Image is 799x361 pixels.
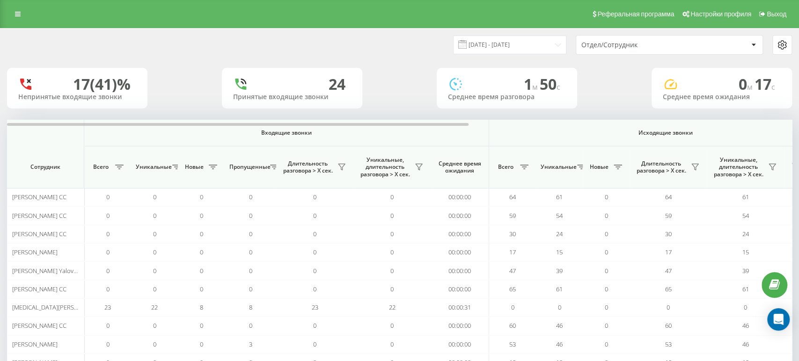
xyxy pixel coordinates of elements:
span: 23 [312,303,318,311]
span: 0 [106,248,110,256]
span: 0 [200,193,203,201]
span: Всего [89,163,112,171]
td: 00:00:00 [431,261,489,280]
span: 0 [313,193,316,201]
span: [MEDICAL_DATA][PERSON_NAME] CC [12,303,112,311]
span: 0 [313,248,316,256]
span: 8 [200,303,203,311]
span: Пропущенные [229,163,267,171]
div: Среднее время ожидания [663,93,781,101]
span: 0 [249,285,252,293]
span: 0 [106,285,110,293]
td: 00:00:00 [431,243,489,261]
span: [PERSON_NAME] CC [12,321,66,330]
span: 0 [390,230,394,238]
span: 53 [665,340,672,348]
td: 00:00:31 [431,298,489,317]
span: 0 [106,321,110,330]
span: 0 [313,211,316,220]
span: 0 [390,340,394,348]
span: 0 [313,267,316,275]
td: 00:00:00 [431,225,489,243]
span: Настройки профиля [690,10,751,18]
span: 0 [249,211,252,220]
span: 0 [390,193,394,201]
td: 00:00:00 [431,280,489,298]
div: Отдел/Сотрудник [581,41,693,49]
span: 22 [151,303,158,311]
span: 0 [106,230,110,238]
span: 46 [742,321,749,330]
span: 22 [389,303,396,311]
span: 0 [200,285,203,293]
span: 15 [556,248,563,256]
span: 0 [390,248,394,256]
td: 00:00:00 [431,188,489,206]
span: 0 [605,211,608,220]
span: Новые [183,163,206,171]
span: 0 [200,321,203,330]
span: 47 [665,267,672,275]
span: Уникальные, длительность разговора > Х сек. [711,156,765,178]
span: 30 [509,230,516,238]
span: Реферальная программа [597,10,674,18]
span: 0 [739,74,755,94]
span: 61 [556,285,563,293]
span: 0 [153,248,156,256]
span: [PERSON_NAME] CC [12,193,66,201]
span: 0 [106,211,110,220]
span: 0 [153,340,156,348]
span: 39 [556,267,563,275]
span: Длительность разговора > Х сек. [634,160,688,174]
span: 53 [509,340,516,348]
span: [PERSON_NAME] [12,340,58,348]
span: Выход [767,10,786,18]
span: Новые [587,163,611,171]
span: 0 [390,321,394,330]
td: 00:00:00 [431,335,489,354]
span: 0 [106,267,110,275]
span: 0 [390,285,394,293]
span: Уникальные [541,163,574,171]
span: 60 [665,321,672,330]
span: 0 [153,267,156,275]
span: 0 [200,230,203,238]
span: 3 [249,340,252,348]
span: 0 [605,193,608,201]
span: Входящие звонки [109,129,464,137]
span: 30 [665,230,672,238]
span: 23 [104,303,111,311]
span: 0 [153,321,156,330]
span: Уникальные, длительность разговора > Х сек. [358,156,412,178]
span: 0 [313,230,316,238]
span: Среднее время ожидания [438,160,482,174]
span: 17 [755,74,775,94]
span: 8 [249,303,252,311]
span: c [557,82,560,92]
span: [PERSON_NAME] [12,248,58,256]
div: Среднее время разговора [448,93,566,101]
div: Open Intercom Messenger [767,308,790,331]
span: 46 [556,321,563,330]
span: 0 [153,285,156,293]
span: Всего [494,163,517,171]
span: 61 [742,285,749,293]
span: 0 [200,248,203,256]
span: 59 [509,211,516,220]
span: 64 [665,193,672,201]
span: 54 [556,211,563,220]
span: 61 [742,193,749,201]
span: 50 [540,74,560,94]
span: 24 [556,230,563,238]
span: Длительность разговора > Х сек. [281,160,335,174]
span: 0 [605,230,608,238]
span: [PERSON_NAME] CC [12,230,66,238]
span: 0 [200,340,203,348]
span: 0 [605,303,608,311]
span: c [771,82,775,92]
span: Уникальные [136,163,169,171]
span: 0 [153,230,156,238]
span: 0 [390,211,394,220]
span: 65 [665,285,672,293]
span: 46 [742,340,749,348]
